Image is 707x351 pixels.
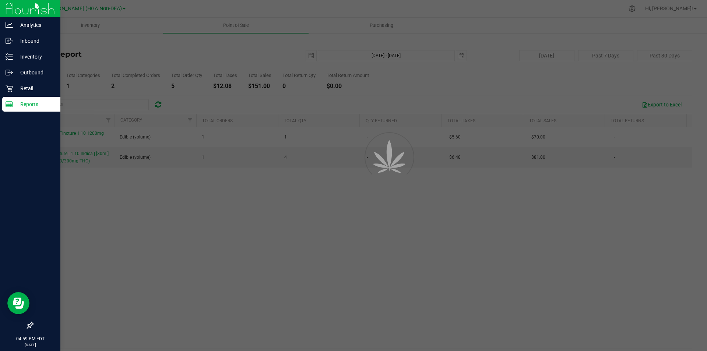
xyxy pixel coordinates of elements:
p: 04:59 PM EDT [3,336,57,342]
p: Outbound [13,68,57,77]
p: Retail [13,84,57,93]
inline-svg: Inbound [6,37,13,45]
inline-svg: Retail [6,85,13,92]
p: Inventory [13,52,57,61]
inline-svg: Reports [6,101,13,108]
p: Reports [13,100,57,109]
p: Analytics [13,21,57,29]
iframe: Resource center [7,292,29,314]
p: Inbound [13,36,57,45]
inline-svg: Outbound [6,69,13,76]
inline-svg: Analytics [6,21,13,29]
p: [DATE] [3,342,57,348]
inline-svg: Inventory [6,53,13,60]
